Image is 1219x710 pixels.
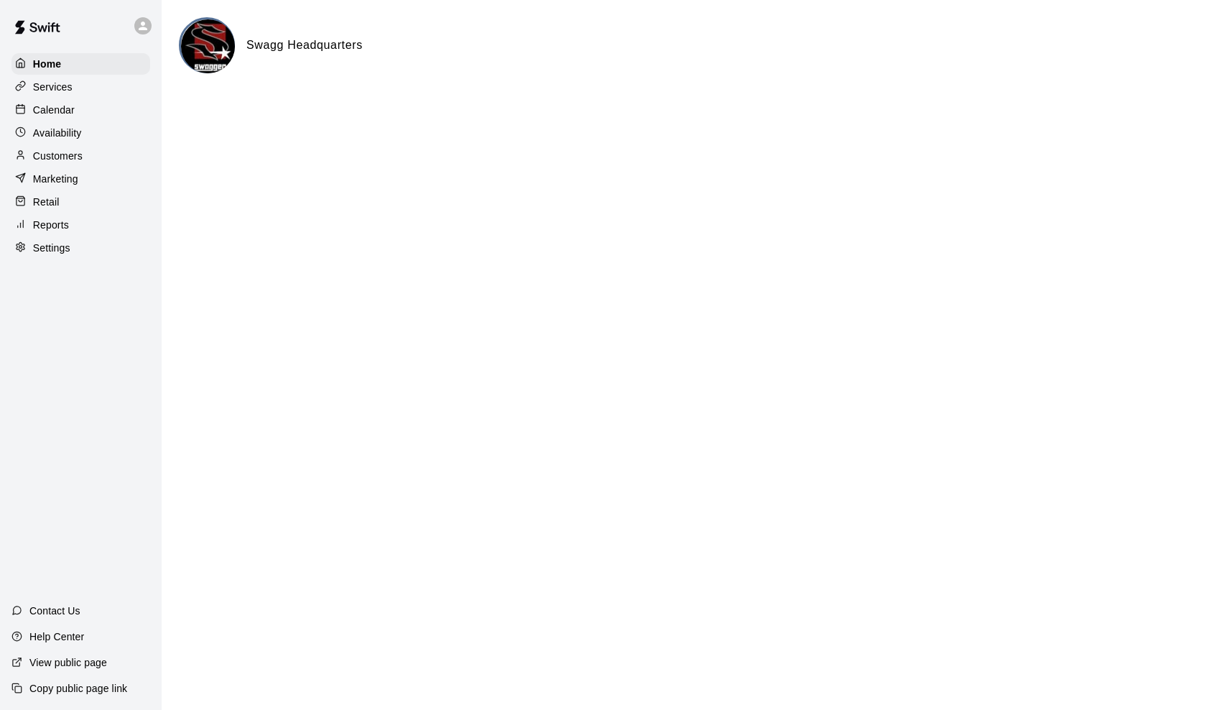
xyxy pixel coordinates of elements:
[11,122,150,144] a: Availability
[11,191,150,213] a: Retail
[29,655,107,670] p: View public page
[29,604,80,618] p: Contact Us
[33,195,60,209] p: Retail
[11,145,150,167] a: Customers
[11,99,150,121] a: Calendar
[11,76,150,98] a: Services
[33,149,83,163] p: Customers
[246,36,363,55] h6: Swagg Headquarters
[33,57,62,71] p: Home
[29,630,84,644] p: Help Center
[181,19,235,73] img: Swagg Headquarters logo
[11,237,150,259] a: Settings
[11,53,150,75] a: Home
[11,214,150,236] a: Reports
[33,80,73,94] p: Services
[33,218,69,232] p: Reports
[33,103,75,117] p: Calendar
[29,681,127,696] p: Copy public page link
[11,168,150,190] a: Marketing
[33,241,70,255] p: Settings
[33,172,78,186] p: Marketing
[33,126,82,140] p: Availability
